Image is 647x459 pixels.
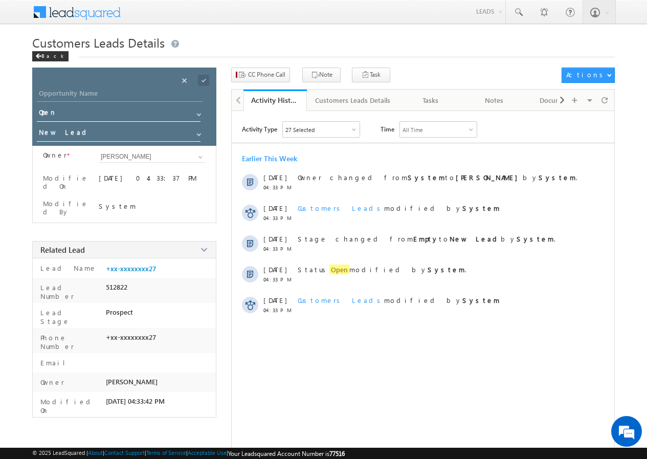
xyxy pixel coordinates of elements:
label: Lead Stage [38,308,102,325]
a: Notes [463,90,526,111]
button: CC Phone Call [231,68,290,82]
a: Tasks [399,90,463,111]
span: 512822 [106,283,127,291]
strong: System [539,173,576,182]
span: Customers Leads Details [32,34,165,51]
div: Customers Leads Details [315,94,390,106]
label: Owner [38,378,64,386]
span: Prospect [106,308,133,316]
span: [DATE] 04:33:42 PM [106,397,165,405]
strong: [PERSON_NAME] [456,173,523,182]
strong: System [517,234,554,243]
a: Terms of Service [146,449,186,456]
label: Owner [43,151,67,159]
button: Actions [562,68,614,83]
label: Modified On [38,397,102,414]
input: Type to Search [99,151,206,163]
label: Phone Number [38,333,102,351]
span: 77516 [329,450,345,457]
span: [DATE] [263,173,286,182]
span: Activity Type [242,121,277,137]
strong: System [462,296,500,304]
li: Activity History [243,90,307,110]
div: Earlier This Week [242,154,297,163]
label: Lead Number [38,283,102,300]
label: Modified On [43,174,90,190]
input: Opportunity Name Opportunity Name [37,88,203,102]
span: 04:33 PM [263,276,294,282]
a: Activity History [243,90,307,111]
span: Time [381,121,394,137]
label: Modified By [43,200,90,216]
a: Contact Support [104,449,145,456]
a: +xx-xxxxxxxx27 [106,265,156,273]
div: Back [32,51,69,61]
span: Related Lead [40,245,85,255]
span: [PERSON_NAME] [106,378,158,386]
input: Status [37,106,200,122]
a: Show All Items [193,152,206,162]
a: Acceptable Use [188,449,227,456]
span: modified by [298,296,500,304]
div: Activity History [251,95,299,105]
span: [DATE] [263,296,286,304]
span: CC Phone Call [248,70,285,79]
span: 04:33 PM [263,307,294,313]
div: Notes [471,94,517,106]
button: Task [352,68,390,82]
strong: System [462,204,500,212]
strong: Empty [413,234,439,243]
a: Show All Items [191,107,204,117]
div: System [99,202,206,210]
button: Note [302,68,341,82]
a: Documents [526,90,590,111]
input: Stage [37,126,200,142]
span: 04:33 PM [263,184,294,190]
div: Actions [566,70,607,79]
div: Owner Changed,Status Changed,Stage Changed,Source Changed,Notes & 22 more.. [283,122,360,137]
span: 04:33 PM [263,215,294,221]
span: [DATE] [263,265,286,274]
span: [DATE] [263,234,286,243]
div: [DATE] 04:33:37 PM [99,173,206,188]
label: Lead Name [38,264,97,272]
span: [DATE] [263,204,286,212]
span: Open [329,265,349,274]
span: 04:33 PM [263,246,294,252]
div: 27 Selected [285,126,315,133]
span: Status modified by . [298,265,466,274]
strong: New Lead [450,234,501,243]
span: modified by [298,204,500,212]
span: Owner changed from to by . [298,173,577,182]
span: Customers Leads [298,204,384,212]
div: All Time [403,126,423,133]
span: Customers Leads [298,296,384,304]
label: Email [38,358,73,367]
div: Documents [534,94,581,106]
span: Your Leadsquared Account Number is [228,450,345,457]
strong: System [428,265,465,274]
div: Tasks [408,94,454,106]
a: About [88,449,103,456]
a: Show All Items [191,127,204,137]
span: © 2025 LeadSquared | | | | | [32,449,345,457]
strong: System [408,173,445,182]
span: Stage changed from to by . [298,234,555,243]
span: +xx-xxxxxxxx27 [106,333,156,341]
a: Customers Leads Details [307,90,399,111]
